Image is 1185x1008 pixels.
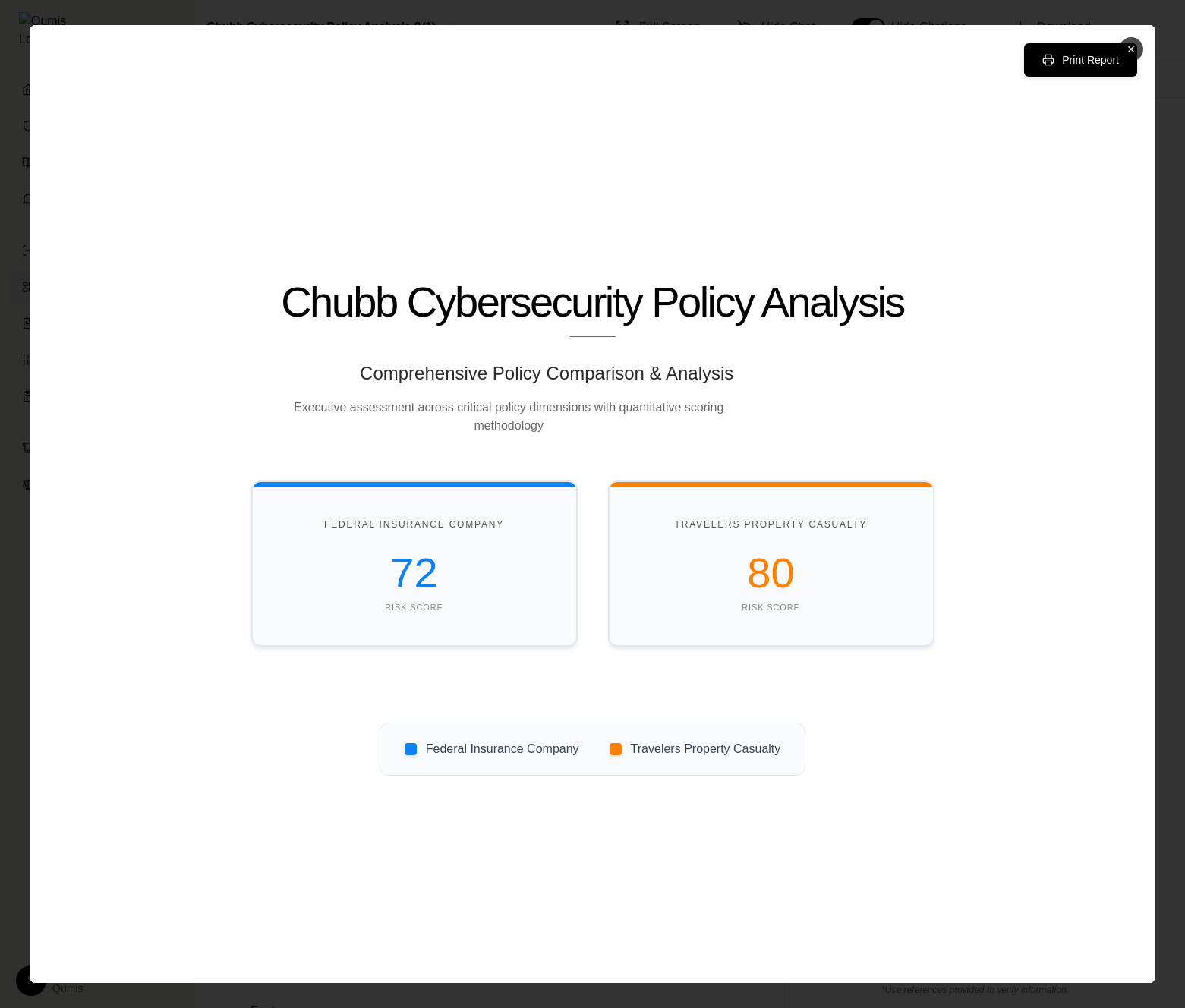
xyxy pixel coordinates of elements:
[634,555,909,591] div: 80
[631,742,781,757] span: Travelers Property Casualty
[281,398,736,435] p: Executive assessment across critical policy dimensions with quantitative scoring methodology
[634,600,909,615] div: Risk Score
[426,742,579,757] span: Federal Insurance Company
[634,512,909,537] h3: Travelers Property Casualty
[277,512,552,537] h3: Federal Insurance Company
[277,555,552,591] div: 72
[277,600,552,615] div: Risk Score
[281,282,904,322] h1: Chubb Cybersecurity Policy Analysis
[281,361,812,386] p: Comprehensive Policy Comparison & Analysis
